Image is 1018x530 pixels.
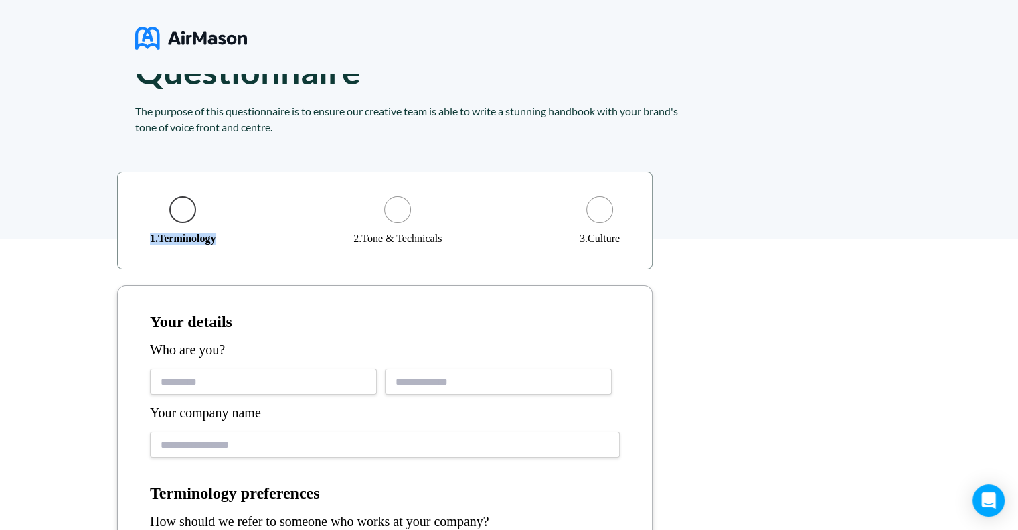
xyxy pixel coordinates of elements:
h1: Terminology preferences [150,484,620,503]
div: Who are you? [150,342,620,358]
div: Open Intercom Messenger [972,484,1005,517]
div: The purpose of this questionnaire is to ensure our creative team is able to write a stunning hand... [135,103,684,135]
h1: Your details [150,313,620,332]
div: Your company name [150,405,620,421]
div: 1 . Terminology [150,233,216,245]
div: 2 . Tone & Technicals [353,233,442,245]
div: 3 . Culture [580,233,620,245]
img: logo [135,21,247,55]
div: How should we refer to someone who works at your company? [150,514,620,529]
